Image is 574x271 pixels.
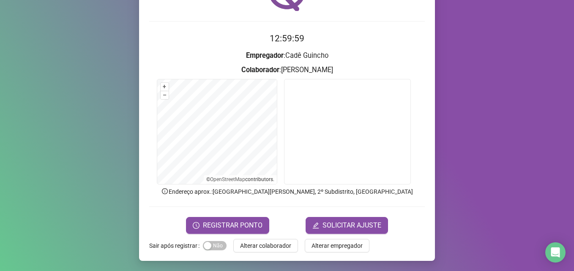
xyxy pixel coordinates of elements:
[305,239,369,252] button: Alterar empregador
[210,176,245,182] a: OpenStreetMap
[149,239,203,252] label: Sair após registrar
[306,217,388,234] button: editSOLICITAR AJUSTE
[545,242,566,263] div: Open Intercom Messenger
[149,187,425,196] p: Endereço aprox. : [GEOGRAPHIC_DATA][PERSON_NAME], 2º Subdistrito, [GEOGRAPHIC_DATA]
[161,83,169,91] button: +
[312,222,319,229] span: edit
[161,91,169,99] button: –
[186,217,269,234] button: REGISTRAR PONTO
[240,241,291,250] span: Alterar colaborador
[149,65,425,76] h3: : [PERSON_NAME]
[161,187,169,195] span: info-circle
[323,220,381,230] span: SOLICITAR AJUSTE
[233,239,298,252] button: Alterar colaborador
[203,220,262,230] span: REGISTRAR PONTO
[149,50,425,61] h3: : Cadê Guincho
[206,176,274,182] li: © contributors.
[312,241,363,250] span: Alterar empregador
[241,66,279,74] strong: Colaborador
[246,51,284,60] strong: Empregador
[270,33,304,43] time: 12:59:59
[193,222,200,229] span: clock-circle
